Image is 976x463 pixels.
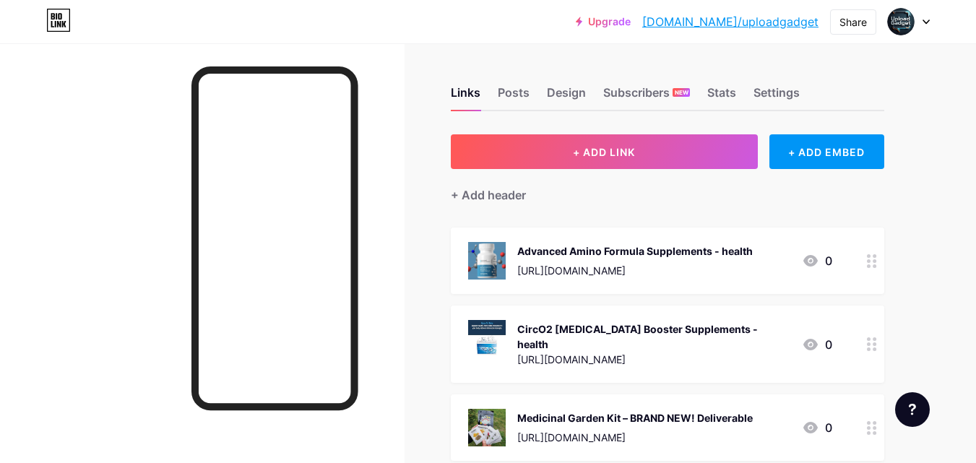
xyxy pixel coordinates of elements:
button: + ADD LINK [451,134,758,169]
div: [URL][DOMAIN_NAME] [517,263,753,278]
div: 0 [802,419,832,436]
a: Upgrade [576,16,631,27]
a: [DOMAIN_NAME]/uploadgadget [642,13,819,30]
img: Medicinal Garden Kit – BRAND NEW! Deliverable [468,409,506,446]
div: Advanced Amino Formula Supplements - health [517,243,753,259]
div: 0 [802,336,832,353]
div: Stats [707,84,736,110]
div: Design [547,84,586,110]
div: [URL][DOMAIN_NAME] [517,352,790,367]
div: CircO2 [MEDICAL_DATA] Booster Supplements - health [517,321,790,352]
img: CircO2 Nitric Oxide Booster Supplements - health [468,320,506,358]
span: + ADD LINK [573,146,635,158]
div: Share [839,14,867,30]
div: + Add header [451,186,526,204]
div: Posts [498,84,530,110]
div: Medicinal Garden Kit – BRAND NEW! Deliverable [517,410,753,425]
div: [URL][DOMAIN_NAME] [517,430,753,445]
img: Advanced Amino Formula Supplements - health [468,242,506,280]
div: + ADD EMBED [769,134,884,169]
div: Settings [753,84,800,110]
div: Links [451,84,480,110]
div: 0 [802,252,832,269]
div: Subscribers [603,84,690,110]
span: NEW [675,88,688,97]
img: uploadgadget [887,8,915,35]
